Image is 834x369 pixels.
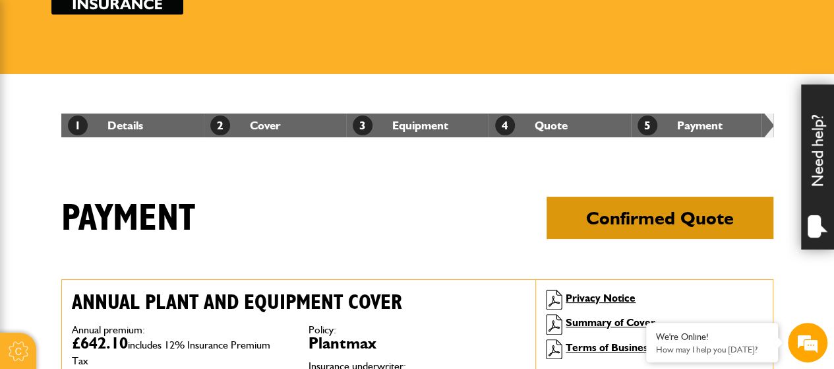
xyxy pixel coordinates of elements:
a: 1Details [68,118,143,132]
span: 2 [210,116,230,135]
a: 4Quote [495,118,568,132]
span: includes 12% Insurance Premium Tax [72,339,270,367]
div: Chat with us now [69,74,222,91]
div: We're Online! [656,331,768,343]
a: Privacy Notice [566,292,636,304]
dt: Policy: [309,325,525,335]
button: Confirmed Quote [547,197,773,239]
input: Enter your phone number [17,200,241,229]
a: Summary of Cover [566,316,655,329]
p: How may I help you today? [656,345,768,354]
img: d_20077148190_company_1631870298795_20077148190 [22,73,55,92]
span: 3 [353,116,372,135]
dd: Plantmax [309,335,525,351]
span: 4 [495,116,515,135]
li: Payment [631,114,773,137]
span: 5 [638,116,657,135]
dd: £642.10 [72,335,289,367]
a: Terms of Business [566,341,653,354]
span: 1 [68,116,88,135]
div: Need help? [801,84,834,250]
h1: Payment [61,197,773,259]
div: Minimize live chat window [216,7,248,38]
h2: Annual plant and equipment cover [72,290,526,315]
a: 2Cover [210,118,281,132]
input: Enter your email address [17,161,241,190]
em: Start Chat [179,283,239,300]
dt: Annual premium: [72,325,289,335]
textarea: Type your message and hit 'Enter' [17,239,241,285]
a: 3Equipment [353,118,448,132]
input: Enter your last name [17,122,241,151]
